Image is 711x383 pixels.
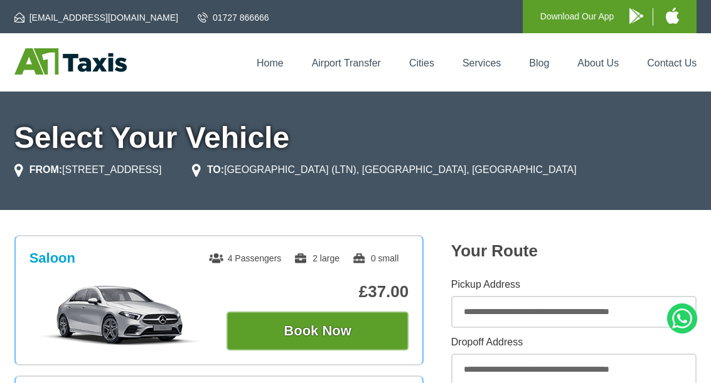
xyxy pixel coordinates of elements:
[294,253,339,263] span: 2 large
[577,58,619,68] a: About Us
[207,164,224,175] strong: TO:
[257,58,284,68] a: Home
[409,58,434,68] a: Cities
[529,58,549,68] a: Blog
[666,8,679,24] img: A1 Taxis iPhone App
[540,9,614,24] p: Download Our App
[14,162,162,177] li: [STREET_ADDRESS]
[227,312,409,350] button: Book Now
[647,58,697,68] a: Contact Us
[29,164,62,175] strong: FROM:
[192,162,577,177] li: [GEOGRAPHIC_DATA] (LTN), [GEOGRAPHIC_DATA], [GEOGRAPHIC_DATA]
[312,58,381,68] a: Airport Transfer
[14,48,127,75] img: A1 Taxis St Albans LTD
[14,11,178,24] a: [EMAIL_ADDRESS][DOMAIN_NAME]
[29,284,211,347] img: Saloon
[462,58,501,68] a: Services
[451,280,697,290] label: Pickup Address
[629,8,643,24] img: A1 Taxis Android App
[227,282,409,302] p: £37.00
[352,253,398,263] span: 0 small
[14,123,697,153] h1: Select Your Vehicle
[451,337,697,347] label: Dropoff Address
[29,250,75,266] h3: Saloon
[209,253,282,263] span: 4 Passengers
[451,241,697,261] h2: Your Route
[198,11,269,24] a: 01727 866666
